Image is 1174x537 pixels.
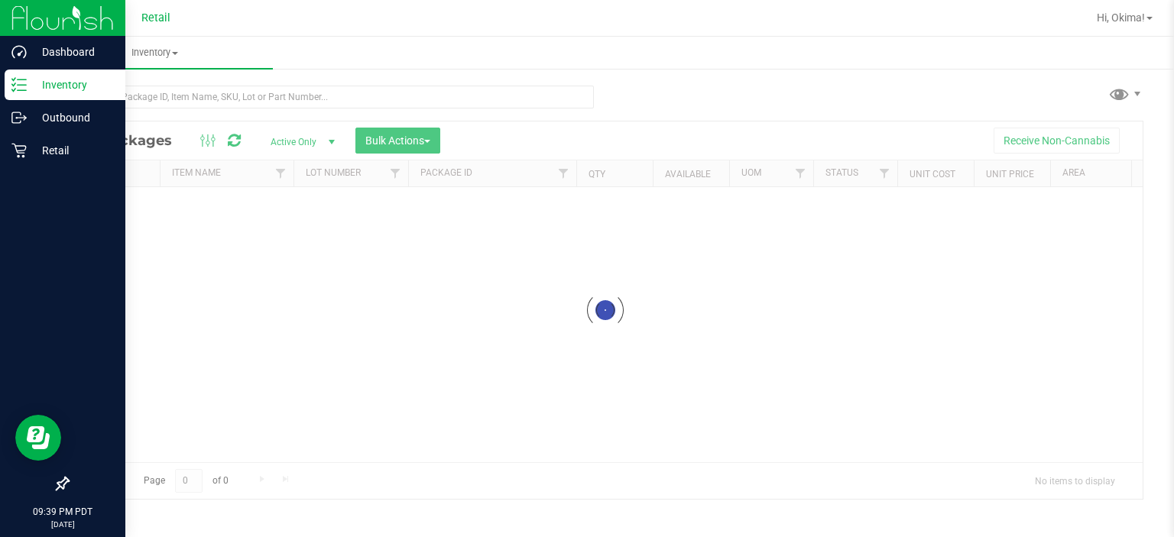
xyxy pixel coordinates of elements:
[11,44,27,60] inline-svg: Dashboard
[11,143,27,158] inline-svg: Retail
[7,505,118,519] p: 09:39 PM PDT
[37,46,273,60] span: Inventory
[7,519,118,530] p: [DATE]
[27,43,118,61] p: Dashboard
[1097,11,1145,24] span: Hi, Okima!
[67,86,594,108] input: Search Package ID, Item Name, SKU, Lot or Part Number...
[141,11,170,24] span: Retail
[27,76,118,94] p: Inventory
[15,415,61,461] iframe: Resource center
[11,110,27,125] inline-svg: Outbound
[37,37,273,69] a: Inventory
[27,108,118,127] p: Outbound
[27,141,118,160] p: Retail
[11,77,27,92] inline-svg: Inventory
